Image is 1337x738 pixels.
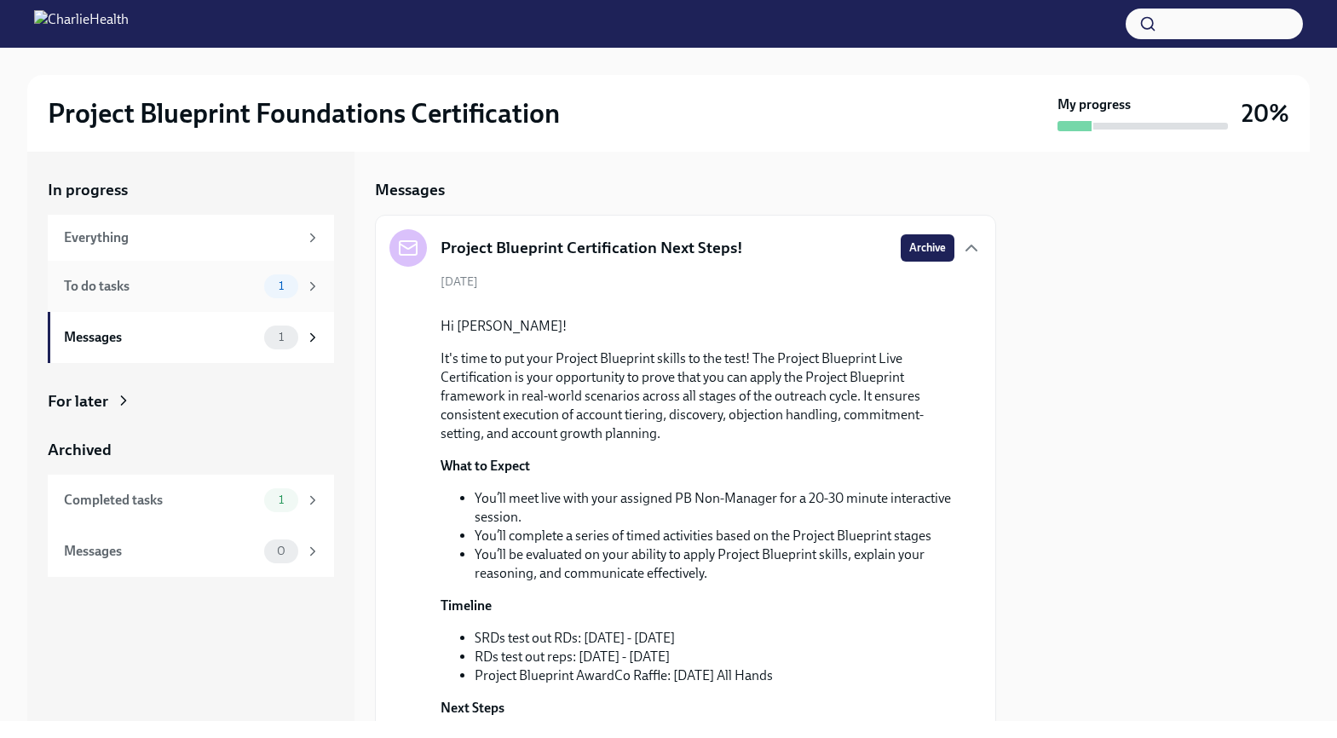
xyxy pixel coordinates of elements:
[64,277,257,296] div: To do tasks
[64,228,298,247] div: Everything
[48,390,334,412] a: For later
[475,527,954,545] li: You’ll complete a series of timed activities based on the Project Blueprint stages
[48,312,334,363] a: Messages1
[48,475,334,526] a: Completed tasks1
[475,666,954,685] li: Project Blueprint AwardCo Raffle: [DATE] All Hands
[441,237,743,259] h5: Project Blueprint Certification Next Steps!
[375,179,445,201] h5: Messages
[48,526,334,577] a: Messages0
[268,280,294,292] span: 1
[901,234,954,262] button: Archive
[475,648,954,666] li: RDs test out reps: [DATE] - [DATE]
[475,629,954,648] li: SRDs test out RDs: [DATE] - [DATE]
[1242,98,1289,129] h3: 20%
[48,215,334,261] a: Everything
[267,545,296,557] span: 0
[441,700,504,716] strong: Next Steps
[475,545,954,583] li: You’ll be evaluated on your ability to apply Project Blueprint skills, explain your reasoning, an...
[1057,95,1131,114] strong: My progress
[441,349,954,443] p: It's time to put your Project Blueprint skills to the test! The Project Blueprint Live Certificat...
[268,331,294,343] span: 1
[48,261,334,312] a: To do tasks1
[64,542,257,561] div: Messages
[64,328,257,347] div: Messages
[48,179,334,201] a: In progress
[48,439,334,461] a: Archived
[441,597,492,614] strong: Timeline
[34,10,129,37] img: CharlieHealth
[48,96,560,130] h2: Project Blueprint Foundations Certification
[441,274,478,290] span: [DATE]
[441,317,954,336] p: Hi [PERSON_NAME]!
[48,390,108,412] div: For later
[441,458,530,474] strong: What to Expect
[268,493,294,506] span: 1
[64,491,257,510] div: Completed tasks
[475,489,954,527] li: You’ll meet live with your assigned PB Non-Manager for a 20-30 minute interactive session.
[909,239,946,257] span: Archive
